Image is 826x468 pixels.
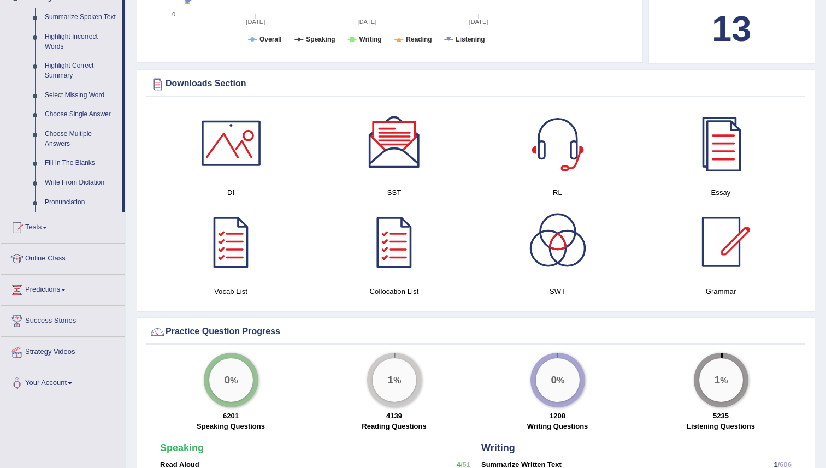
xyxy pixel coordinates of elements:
a: Choose Single Answer [40,105,122,125]
a: Online Class [1,244,125,271]
a: Tests [1,212,125,240]
label: Reading Questions [362,421,426,431]
div: Practice Question Progress [149,324,803,340]
a: Highlight Correct Summary [40,56,122,85]
tspan: [DATE] [246,19,265,25]
big: 0 [551,374,557,386]
tspan: Speaking [306,35,335,43]
a: Your Account [1,368,125,395]
big: 1 [714,374,720,386]
h4: DI [155,187,307,198]
tspan: [DATE] [358,19,377,25]
h4: Collocation List [318,286,470,297]
h4: Essay [645,187,797,198]
h4: SST [318,187,470,198]
a: Choose Multiple Answers [40,125,122,153]
strong: Writing [481,442,515,453]
big: 0 [224,374,230,386]
div: % [209,358,253,402]
div: Downloads Section [149,76,803,92]
label: Listening Questions [687,421,755,431]
strong: 5235 [713,412,729,420]
div: % [536,358,580,402]
a: Summarize Spoken Text [40,8,122,27]
tspan: Listening [456,35,485,43]
a: Select Missing Word [40,86,122,105]
tspan: Reading [406,35,432,43]
a: Highlight Incorrect Words [40,27,122,56]
tspan: Writing [359,35,382,43]
div: % [699,358,743,402]
text: 0 [172,11,175,17]
strong: 1208 [550,412,565,420]
strong: Speaking [160,442,204,453]
a: Strategy Videos [1,337,125,364]
h4: RL [481,187,634,198]
label: Writing Questions [527,421,588,431]
strong: 4139 [386,412,402,420]
strong: 6201 [223,412,239,420]
h4: SWT [481,286,634,297]
a: Pronunciation [40,193,122,212]
b: 13 [712,9,751,49]
a: Fill In The Blanks [40,153,122,173]
a: Write From Dictation [40,173,122,193]
a: Predictions [1,275,125,302]
big: 1 [387,374,393,386]
h4: Vocab List [155,286,307,297]
label: Speaking Questions [197,421,265,431]
tspan: [DATE] [469,19,488,25]
a: Success Stories [1,306,125,333]
h4: Grammar [645,286,797,297]
tspan: Overall [259,35,282,43]
div: % [373,358,416,402]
